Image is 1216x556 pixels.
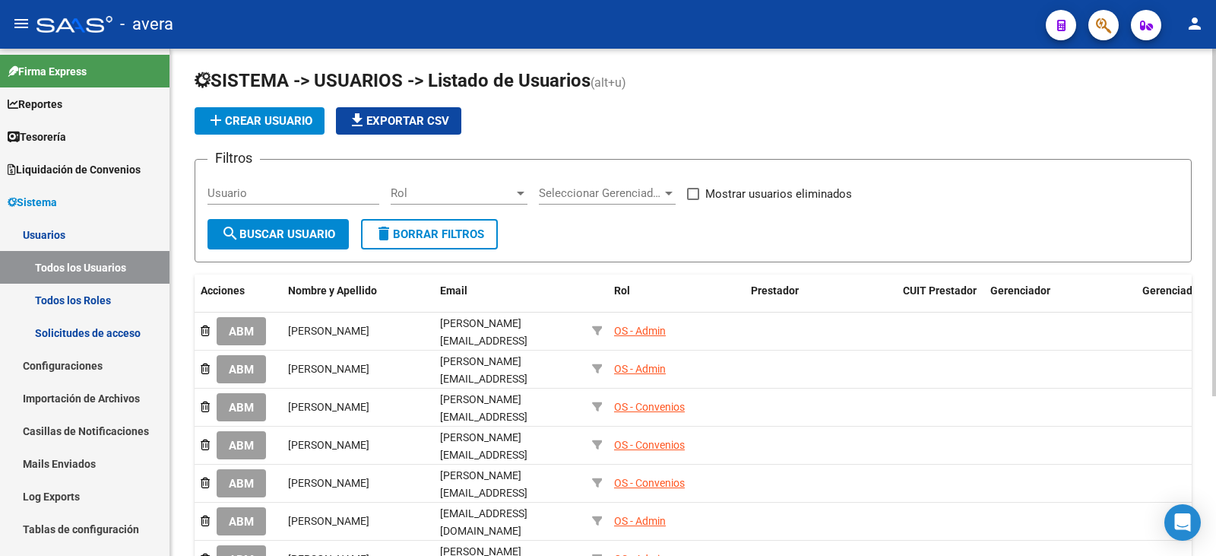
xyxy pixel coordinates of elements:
datatable-header-cell: Rol [608,275,745,325]
span: Liquidación de Convenios [8,161,141,178]
h3: Filtros [207,148,260,169]
datatable-header-cell: Email [434,275,586,325]
div: OS - Admin [614,361,666,378]
span: [PERSON_NAME][EMAIL_ADDRESS][DOMAIN_NAME] [440,431,527,478]
datatable-header-cell: Prestador [745,275,897,325]
span: Rol [391,186,514,200]
span: [PERSON_NAME][EMAIL_ADDRESS][PERSON_NAME][DOMAIN_NAME] [440,317,527,381]
span: [EMAIL_ADDRESS][DOMAIN_NAME] [440,507,527,537]
datatable-header-cell: Acciones [195,275,282,325]
button: Borrar Filtros [361,219,498,249]
datatable-header-cell: CUIT Prestador [897,275,984,325]
datatable-header-cell: Nombre y Apellido [282,275,434,325]
span: Acciones [201,284,245,297]
span: Buscar Usuario [221,227,335,241]
span: Prestador [751,284,799,297]
span: - avera [120,8,173,41]
span: [PERSON_NAME] [288,477,369,489]
span: ABM [229,401,254,415]
mat-icon: search [221,224,239,243]
mat-icon: person [1186,14,1204,33]
span: [PERSON_NAME][EMAIL_ADDRESS][DOMAIN_NAME] [440,393,527,440]
span: [PERSON_NAME][EMAIL_ADDRESS][PERSON_NAME][DOMAIN_NAME] [440,469,527,533]
span: CUIT Prestador [903,284,977,297]
span: Borrar Filtros [375,227,484,241]
span: ABM [229,363,254,376]
div: OS - Admin [614,322,666,340]
span: SISTEMA -> USUARIOS -> Listado de Usuarios [195,70,591,91]
button: Crear Usuario [195,107,325,135]
div: OS - Convenios [614,475,685,492]
span: ABM [229,515,254,529]
div: Open Intercom Messenger [1164,504,1201,541]
span: Gerenciador [1142,284,1202,297]
span: Crear Usuario [207,114,312,128]
span: Rol [614,284,630,297]
button: ABM [217,507,266,535]
div: OS - Convenios [614,399,685,416]
span: Seleccionar Gerenciador [539,186,662,200]
button: ABM [217,469,266,497]
span: ABM [229,439,254,453]
span: [PERSON_NAME] [288,325,369,337]
button: Buscar Usuario [207,219,349,249]
span: Firma Express [8,63,87,80]
button: ABM [217,355,266,383]
span: [PERSON_NAME] [288,515,369,527]
button: ABM [217,393,266,421]
button: ABM [217,317,266,345]
span: Exportar CSV [348,114,449,128]
span: [PERSON_NAME][EMAIL_ADDRESS][PERSON_NAME][DOMAIN_NAME] [440,355,527,419]
span: Email [440,284,467,297]
mat-icon: delete [375,224,393,243]
span: ABM [229,477,254,491]
span: Gerenciador [990,284,1050,297]
span: Tesorería [8,129,66,145]
span: [PERSON_NAME] [288,439,369,451]
div: OS - Admin [614,513,666,530]
span: ABM [229,325,254,338]
span: (alt+u) [591,75,626,90]
mat-icon: file_download [348,111,366,129]
button: ABM [217,431,266,459]
span: Sistema [8,194,57,211]
span: [PERSON_NAME] [288,363,369,375]
span: Mostrar usuarios eliminados [705,185,852,203]
mat-icon: menu [12,14,30,33]
span: Nombre y Apellido [288,284,377,297]
div: OS - Convenios [614,437,685,454]
datatable-header-cell: Gerenciador [984,275,1136,325]
span: [PERSON_NAME] [288,401,369,413]
mat-icon: add [207,111,225,129]
button: Exportar CSV [336,107,461,135]
span: Reportes [8,96,62,113]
